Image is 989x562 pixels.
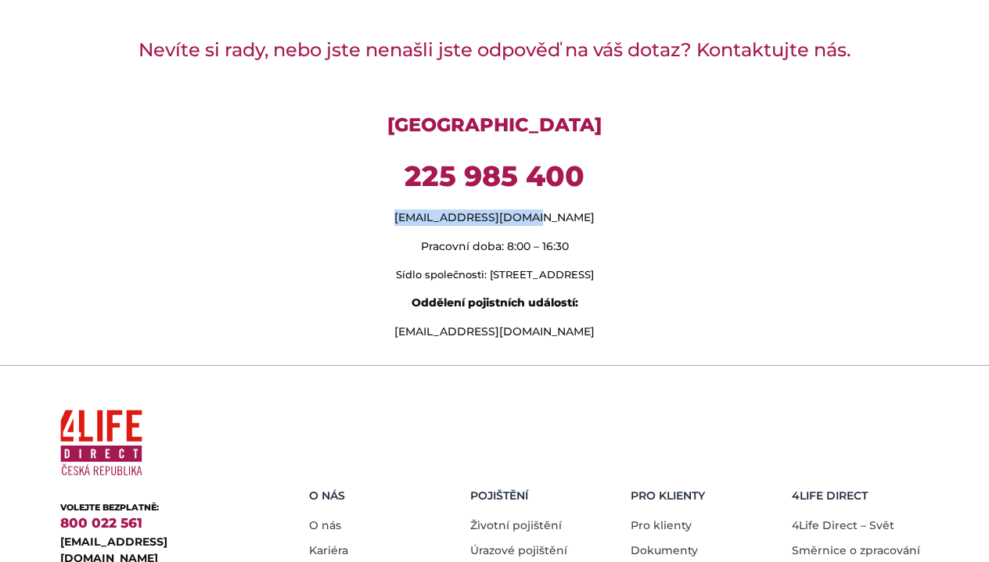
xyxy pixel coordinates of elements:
[470,489,620,503] h5: Pojištění
[470,518,562,532] a: Životní pojištění
[60,515,142,531] a: 800 022 561
[631,489,780,503] h5: Pro Klienty
[309,543,348,557] a: Kariéra
[60,209,929,226] p: [EMAIL_ADDRESS][DOMAIN_NAME]
[631,543,698,557] a: Dokumenty
[412,295,578,310] strong: Oddělení pojistních událostí:
[631,518,692,532] a: Pro klienty
[60,39,929,61] h3: Nevíte si rady, nebo jste nenašli jste odpověď na váš dotaz? Kontaktujte nás.
[387,113,602,136] strong: [GEOGRAPHIC_DATA]
[470,543,567,557] a: Úrazové pojištění
[60,267,929,283] p: Sídlo společnosti: [STREET_ADDRESS]
[405,159,584,193] strong: 225 985 400
[792,518,894,532] a: 4Life Direct – Svět
[309,518,341,532] a: O nás
[792,489,941,503] h5: 4LIFE DIRECT
[60,403,142,482] img: 4Life Direct Česká republika logo
[60,238,929,255] p: Pracovní doba: 8:00 – 16:30
[60,501,260,514] div: VOLEJTE BEZPLATNĚ:
[309,489,459,503] h5: O nás
[60,324,929,340] p: [EMAIL_ADDRESS][DOMAIN_NAME]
